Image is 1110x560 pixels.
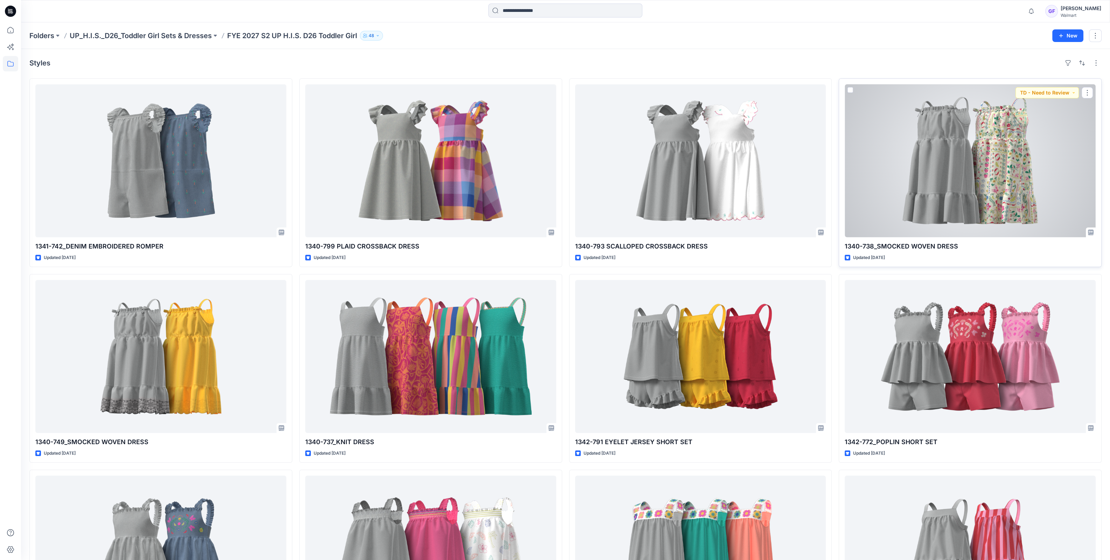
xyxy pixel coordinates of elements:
[575,84,826,237] a: 1340-793 SCALLOPED CROSSBACK DRESS
[845,84,1096,237] a: 1340-738_SMOCKED WOVEN DRESS
[1045,5,1058,17] div: GF
[575,241,826,251] p: 1340-793 SCALLOPED CROSSBACK DRESS
[314,450,345,457] p: Updated [DATE]
[227,31,357,41] p: FYE 2027 S2 UP H.I.S. D26 Toddler Girl
[314,254,345,261] p: Updated [DATE]
[35,84,286,237] a: 1341-742_DENIM EMBROIDERED ROMPER
[845,280,1096,433] a: 1342-772_POPLIN SHORT SET
[305,437,556,447] p: 1340-737_KNIT DRESS
[35,280,286,433] a: 1340-749_SMOCKED WOVEN DRESS
[35,241,286,251] p: 1341-742_DENIM EMBROIDERED ROMPER
[305,241,556,251] p: 1340-799 PLAID CROSSBACK DRESS
[1061,13,1101,18] div: Walmart
[44,450,76,457] p: Updated [DATE]
[853,450,885,457] p: Updated [DATE]
[35,437,286,447] p: 1340-749_SMOCKED WOVEN DRESS
[575,437,826,447] p: 1342-791 EYELET JERSEY SHORT SET
[584,254,615,261] p: Updated [DATE]
[305,280,556,433] a: 1340-737_KNIT DRESS
[845,241,1096,251] p: 1340-738_SMOCKED WOVEN DRESS
[853,254,885,261] p: Updated [DATE]
[305,84,556,237] a: 1340-799 PLAID CROSSBACK DRESS
[44,254,76,261] p: Updated [DATE]
[845,437,1096,447] p: 1342-772_POPLIN SHORT SET
[1061,4,1101,13] div: [PERSON_NAME]
[1052,29,1083,42] button: New
[369,32,374,40] p: 48
[360,31,383,41] button: 48
[29,59,50,67] h4: Styles
[584,450,615,457] p: Updated [DATE]
[70,31,212,41] a: UP_H.I.S._D26_Toddler Girl Sets & Dresses
[575,280,826,433] a: 1342-791 EYELET JERSEY SHORT SET
[29,31,54,41] a: Folders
